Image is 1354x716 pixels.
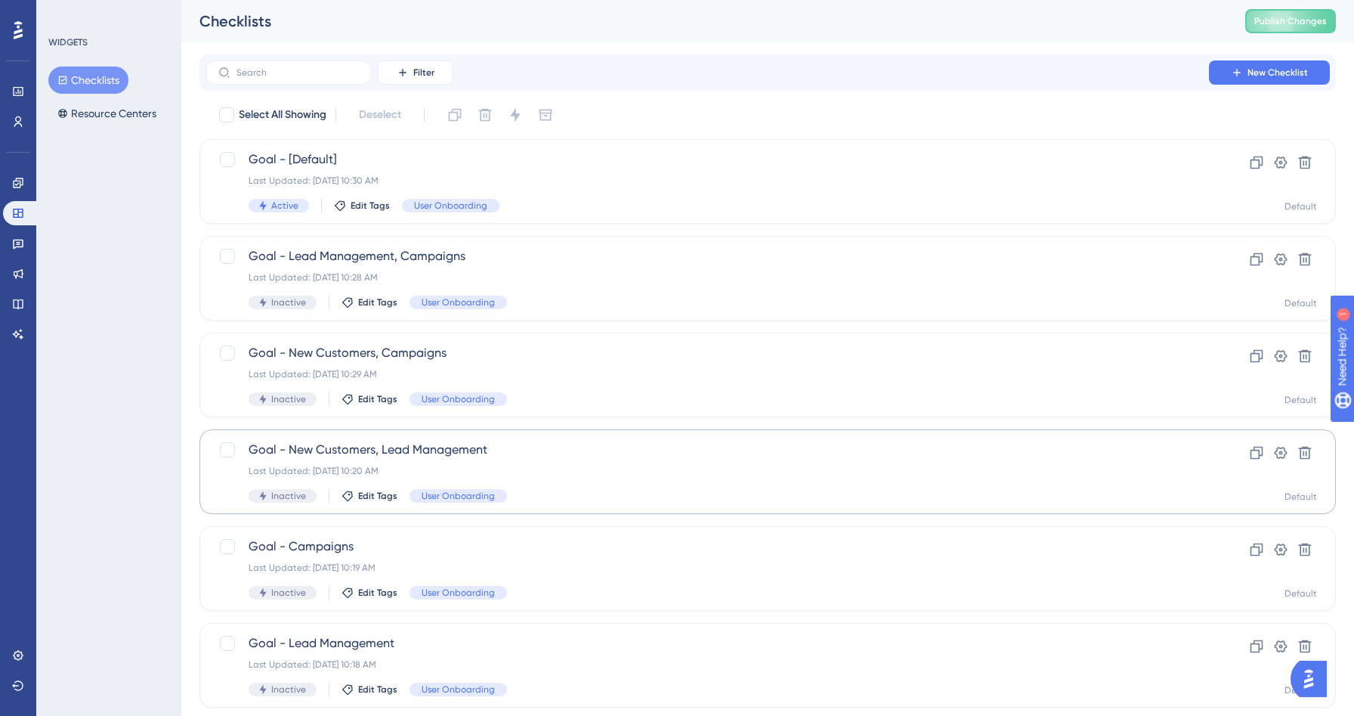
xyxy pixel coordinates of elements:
[359,106,401,124] span: Deselect
[422,683,495,696] span: User Onboarding
[1291,656,1336,702] iframe: UserGuiding AI Assistant Launcher
[271,490,306,502] span: Inactive
[413,67,434,79] span: Filter
[271,587,306,599] span: Inactive
[351,200,390,212] span: Edit Tags
[422,587,495,599] span: User Onboarding
[36,4,94,22] span: Need Help?
[249,175,1166,187] div: Last Updated: [DATE] 10:30 AM
[1284,394,1317,406] div: Default
[334,200,390,212] button: Edit Tags
[249,562,1166,574] div: Last Updated: [DATE] 10:19 AM
[271,296,306,308] span: Inactive
[1245,9,1336,33] button: Publish Changes
[342,490,397,502] button: Edit Tags
[358,683,397,696] span: Edit Tags
[48,100,165,127] button: Resource Centers
[1209,60,1330,85] button: New Checklist
[1284,684,1317,696] div: Default
[249,368,1166,380] div: Last Updated: [DATE] 10:29 AM
[249,441,1166,459] span: Goal - New Customers, Lead Management
[249,150,1166,169] span: Goal - [Default]
[414,200,487,212] span: User Onboarding
[342,587,397,599] button: Edit Tags
[249,344,1166,362] span: Goal - New Customers, Campaigns
[239,106,326,124] span: Select All Showing
[271,200,298,212] span: Active
[342,683,397,696] button: Edit Tags
[1247,67,1308,79] span: New Checklist
[422,490,495,502] span: User Onboarding
[271,393,306,405] span: Inactive
[1284,491,1317,503] div: Default
[358,393,397,405] span: Edit Tags
[48,67,128,94] button: Checklists
[199,11,1207,32] div: Checklists
[358,296,397,308] span: Edit Tags
[271,683,306,696] span: Inactive
[345,101,415,129] button: Deselect
[1284,200,1317,212] div: Default
[378,60,453,85] button: Filter
[249,465,1166,477] div: Last Updated: [DATE] 10:20 AM
[342,296,397,308] button: Edit Tags
[422,296,495,308] span: User Onboarding
[249,634,1166,652] span: Goal - Lead Management
[48,36,88,48] div: WIDGETS
[249,659,1166,671] div: Last Updated: [DATE] 10:18 AM
[1284,587,1317,600] div: Default
[422,393,495,405] span: User Onboarding
[358,587,397,599] span: Edit Tags
[1284,297,1317,309] div: Default
[236,67,359,78] input: Search
[249,247,1166,265] span: Goal - Lead Management, Campaigns
[358,490,397,502] span: Edit Tags
[249,271,1166,284] div: Last Updated: [DATE] 10:28 AM
[342,393,397,405] button: Edit Tags
[249,538,1166,556] span: Goal - Campaigns
[105,8,110,20] div: 1
[1254,15,1327,27] span: Publish Changes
